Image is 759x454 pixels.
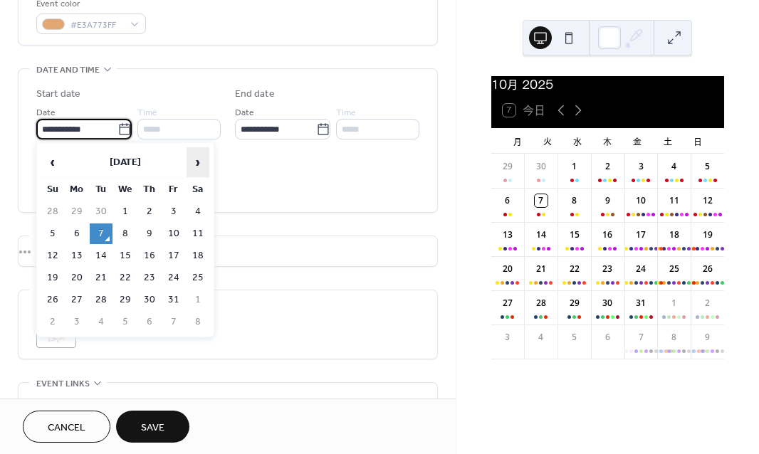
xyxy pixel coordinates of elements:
div: 16 [601,228,614,241]
div: 6 [501,194,514,207]
th: Fr [162,179,185,200]
span: Save [141,421,164,435]
div: 28 [535,297,548,310]
div: 29 [568,297,581,310]
div: 日 [683,128,713,154]
th: Tu [90,179,112,200]
div: 9 [601,194,614,207]
div: 23 [601,263,614,275]
td: 19 [41,268,64,288]
div: 25 [668,263,681,275]
td: 3 [162,201,185,222]
th: Su [41,179,64,200]
div: 26 [701,263,714,275]
th: Sa [187,179,209,200]
div: 木 [592,128,622,154]
td: 23 [138,268,161,288]
td: 11 [187,223,209,244]
div: 1 [668,297,681,310]
div: ••• [19,236,437,266]
span: ‹ [42,148,63,176]
div: 24 [634,263,647,275]
td: 30 [90,201,112,222]
td: 6 [66,223,88,244]
div: 7 [634,331,647,344]
div: 6 [601,331,614,344]
button: Save [116,411,189,443]
span: Time [137,105,157,120]
span: Time [336,105,356,120]
div: 5 [568,331,581,344]
td: 12 [41,246,64,266]
td: 4 [90,312,112,332]
button: Cancel [23,411,110,443]
div: 8 [568,194,581,207]
td: 24 [162,268,185,288]
td: 28 [41,201,64,222]
div: 30 [535,160,548,173]
td: 18 [187,246,209,266]
div: 14 [535,228,548,241]
th: [DATE] [66,147,185,178]
td: 31 [162,290,185,310]
td: 3 [66,312,88,332]
td: 27 [66,290,88,310]
span: Cancel [48,421,85,435]
td: 17 [162,246,185,266]
div: 10月 2025 [491,76,724,93]
td: 7 [162,312,185,332]
td: 5 [114,312,137,332]
div: 11 [668,194,681,207]
div: 2 [701,297,714,310]
td: 16 [138,246,161,266]
td: 5 [41,223,64,244]
div: 5 [701,160,714,173]
span: Date and time [36,63,100,78]
td: 9 [138,223,161,244]
span: › [187,148,209,176]
td: 2 [138,201,161,222]
div: 金 [622,128,652,154]
div: 18 [668,228,681,241]
div: 22 [568,263,581,275]
td: 10 [162,223,185,244]
td: 21 [90,268,112,288]
div: 29 [501,160,514,173]
div: 21 [535,263,548,275]
div: 9 [701,331,714,344]
td: 13 [66,246,88,266]
div: 8 [668,331,681,344]
td: 29 [66,201,88,222]
div: 火 [533,128,562,154]
div: 13 [501,228,514,241]
td: 30 [138,290,161,310]
th: We [114,179,137,200]
td: 28 [90,290,112,310]
td: 4 [187,201,209,222]
td: 20 [66,268,88,288]
div: 2 [601,160,614,173]
th: Mo [66,179,88,200]
td: 6 [138,312,161,332]
div: 月 [503,128,533,154]
span: Date [235,105,254,120]
td: 29 [114,290,137,310]
div: 30 [601,297,614,310]
td: 22 [114,268,137,288]
div: End date [235,87,275,102]
td: 26 [41,290,64,310]
div: 7 [535,194,548,207]
div: 20 [501,263,514,275]
td: 1 [114,201,137,222]
div: 3 [501,331,514,344]
td: 8 [114,223,137,244]
div: 12 [701,194,714,207]
td: 15 [114,246,137,266]
th: Th [138,179,161,200]
div: 17 [634,228,647,241]
span: #E3A773FF [70,18,123,33]
div: 15 [568,228,581,241]
div: 水 [562,128,592,154]
td: 8 [187,312,209,332]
